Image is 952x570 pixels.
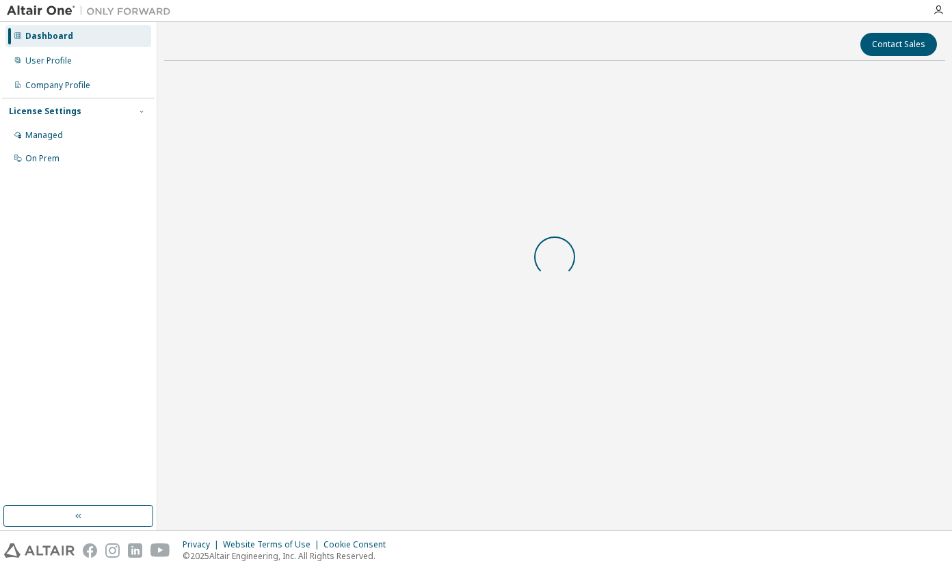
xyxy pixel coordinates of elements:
div: Website Terms of Use [223,539,323,550]
img: facebook.svg [83,543,97,558]
button: Contact Sales [860,33,937,56]
div: License Settings [9,106,81,117]
img: youtube.svg [150,543,170,558]
div: Company Profile [25,80,90,91]
img: altair_logo.svg [4,543,75,558]
div: Managed [25,130,63,141]
div: Privacy [183,539,223,550]
img: linkedin.svg [128,543,142,558]
p: © 2025 Altair Engineering, Inc. All Rights Reserved. [183,550,394,562]
img: instagram.svg [105,543,120,558]
div: User Profile [25,55,72,66]
div: Cookie Consent [323,539,394,550]
div: On Prem [25,153,59,164]
div: Dashboard [25,31,73,42]
img: Altair One [7,4,178,18]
